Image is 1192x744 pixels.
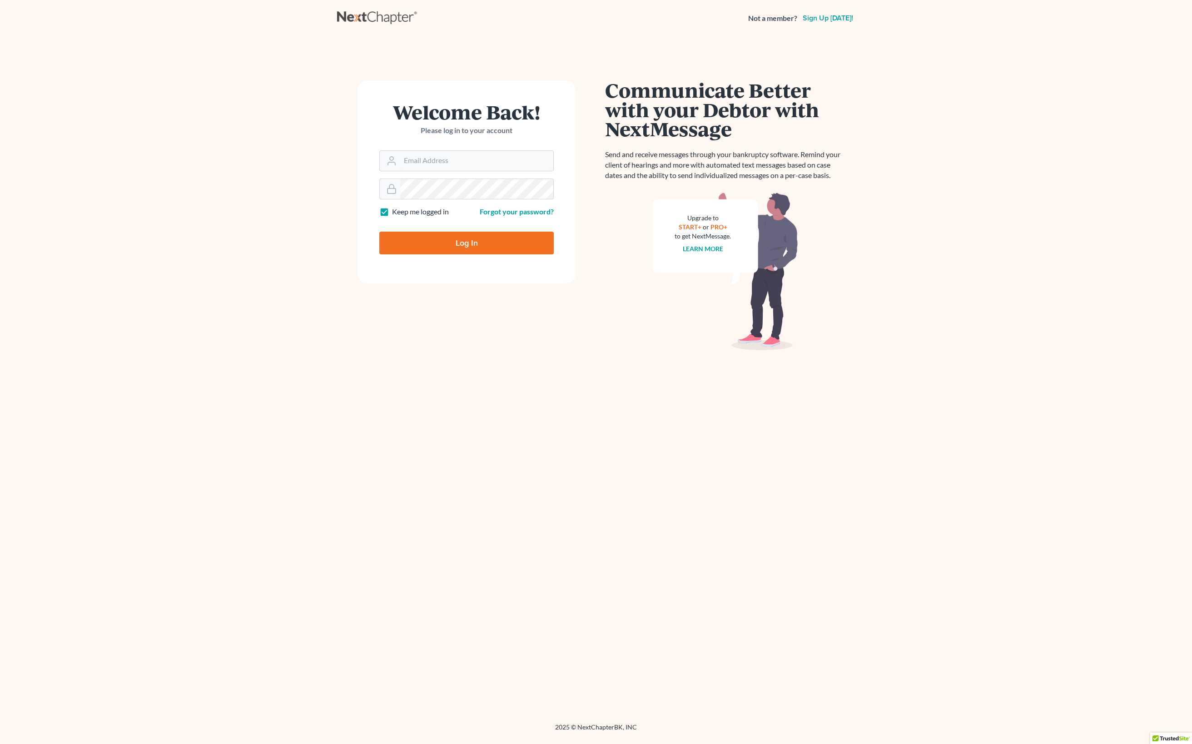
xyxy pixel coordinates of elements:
[392,207,449,217] label: Keep me logged in
[748,13,797,24] strong: Not a member?
[675,232,731,241] div: to get NextMessage.
[400,151,553,171] input: Email Address
[605,80,846,139] h1: Communicate Better with your Debtor with NextMessage
[801,15,855,22] a: Sign up [DATE]!
[703,223,709,231] span: or
[337,723,855,739] div: 2025 © NextChapterBK, INC
[379,232,554,254] input: Log In
[605,149,846,181] p: Send and receive messages through your bankruptcy software. Remind your client of hearings and mo...
[379,125,554,136] p: Please log in to your account
[675,213,731,223] div: Upgrade to
[379,102,554,122] h1: Welcome Back!
[683,245,723,253] a: Learn more
[679,223,701,231] a: START+
[480,207,554,216] a: Forgot your password?
[653,192,798,351] img: nextmessage_bg-59042aed3d76b12b5cd301f8e5b87938c9018125f34e5fa2b7a6b67550977c72.svg
[710,223,727,231] a: PRO+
